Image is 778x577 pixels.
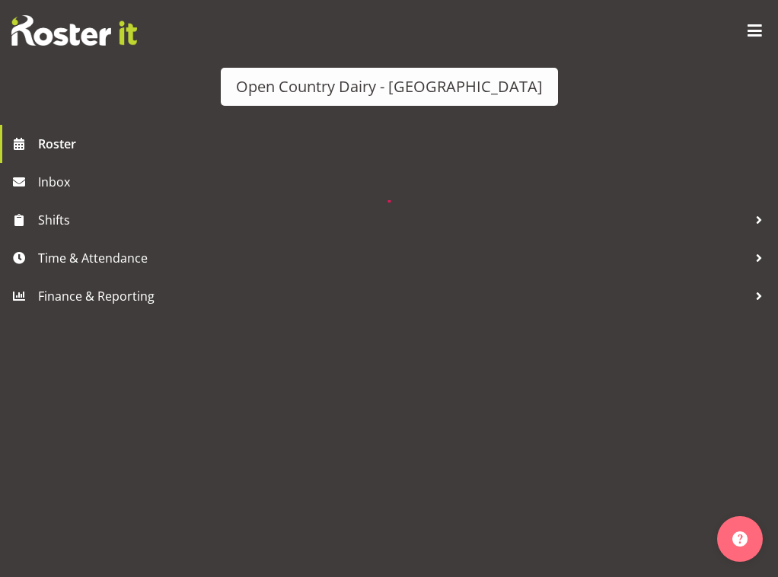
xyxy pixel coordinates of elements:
div: Timeline Week of September 29, 2025 [11,180,767,243]
span: Inbox [38,171,770,193]
span: Roster [38,132,770,155]
img: help-xxl-2.png [732,531,748,547]
span: Finance & Reporting [38,285,748,308]
span: Time & Attendance [38,247,748,269]
div: Open Country Dairy - [GEOGRAPHIC_DATA] [236,75,543,98]
img: Rosterit website logo [11,15,137,46]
